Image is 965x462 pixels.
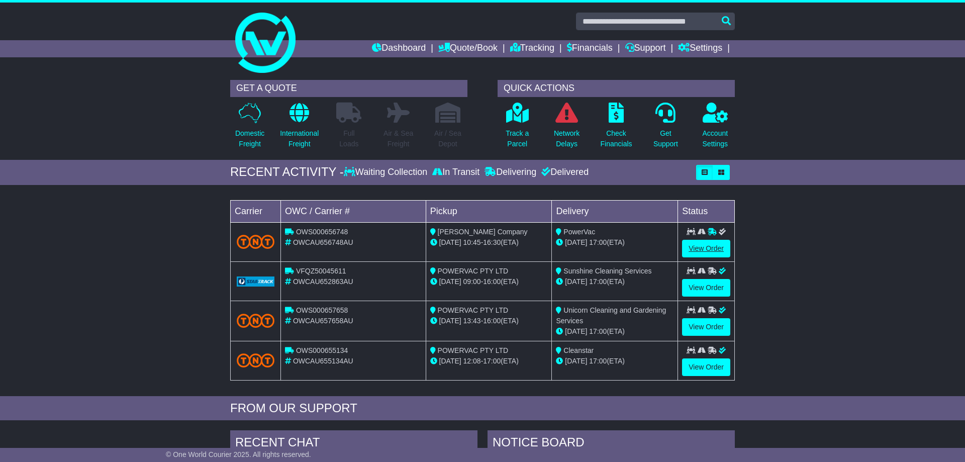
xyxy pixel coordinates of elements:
[296,267,346,275] span: VFQZ50045611
[565,278,587,286] span: [DATE]
[482,167,539,178] div: Delivering
[430,167,482,178] div: In Transit
[426,200,552,222] td: Pickup
[293,278,353,286] span: OWCAU652863AU
[483,278,501,286] span: 16:00
[336,128,361,149] p: Full Loads
[653,102,679,155] a: GetSupport
[483,238,501,246] span: 16:30
[539,167,589,178] div: Delivered
[463,238,481,246] span: 10:45
[430,237,548,248] div: - (ETA)
[296,346,348,354] span: OWS000655134
[589,357,607,365] span: 17:00
[463,278,481,286] span: 09:00
[296,306,348,314] span: OWS000657658
[567,40,613,57] a: Financials
[682,318,730,336] a: View Order
[235,102,265,155] a: DomesticFreight
[296,228,348,236] span: OWS000656748
[556,356,673,366] div: (ETA)
[237,353,274,367] img: TNT_Domestic.png
[280,128,319,149] p: International Freight
[498,80,735,97] div: QUICK ACTIONS
[682,279,730,297] a: View Order
[237,276,274,287] img: GetCarrierServiceLogo
[438,306,509,314] span: POWERVAC PTY LTD
[293,317,353,325] span: OWCAU657658AU
[682,358,730,376] a: View Order
[563,228,595,236] span: PowerVac
[237,314,274,327] img: TNT_Domestic.png
[556,237,673,248] div: (ETA)
[653,128,678,149] p: Get Support
[293,238,353,246] span: OWCAU656748AU
[556,276,673,287] div: (ETA)
[230,430,477,457] div: RECENT CHAT
[554,128,580,149] p: Network Delays
[372,40,426,57] a: Dashboard
[556,306,666,325] span: Unicorn Cleaning and Gardening Services
[682,240,730,257] a: View Order
[439,357,461,365] span: [DATE]
[230,401,735,416] div: FROM OUR SUPPORT
[565,327,587,335] span: [DATE]
[702,102,729,155] a: AccountSettings
[438,40,498,57] a: Quote/Book
[463,317,481,325] span: 13:43
[563,346,594,354] span: Cleanstar
[434,128,461,149] p: Air / Sea Depot
[463,357,481,365] span: 12:08
[563,267,651,275] span: Sunshine Cleaning Services
[678,40,722,57] a: Settings
[430,276,548,287] div: - (ETA)
[553,102,580,155] a: NetworkDelays
[600,102,633,155] a: CheckFinancials
[565,238,587,246] span: [DATE]
[601,128,632,149] p: Check Financials
[230,165,344,179] div: RECENT ACTIVITY -
[235,128,264,149] p: Domestic Freight
[488,430,735,457] div: NOTICE BOARD
[505,102,529,155] a: Track aParcel
[231,200,281,222] td: Carrier
[625,40,666,57] a: Support
[552,200,678,222] td: Delivery
[166,450,311,458] span: © One World Courier 2025. All rights reserved.
[293,357,353,365] span: OWCAU655134AU
[510,40,554,57] a: Tracking
[281,200,426,222] td: OWC / Carrier #
[438,228,528,236] span: [PERSON_NAME] Company
[678,200,735,222] td: Status
[439,238,461,246] span: [DATE]
[438,267,509,275] span: POWERVAC PTY LTD
[344,167,430,178] div: Waiting Collection
[439,317,461,325] span: [DATE]
[230,80,467,97] div: GET A QUOTE
[430,316,548,326] div: - (ETA)
[589,278,607,286] span: 17:00
[506,128,529,149] p: Track a Parcel
[430,356,548,366] div: - (ETA)
[703,128,728,149] p: Account Settings
[556,326,673,337] div: (ETA)
[589,327,607,335] span: 17:00
[237,235,274,248] img: TNT_Domestic.png
[438,346,509,354] span: POWERVAC PTY LTD
[589,238,607,246] span: 17:00
[483,357,501,365] span: 17:00
[439,278,461,286] span: [DATE]
[483,317,501,325] span: 16:00
[279,102,319,155] a: InternationalFreight
[383,128,413,149] p: Air & Sea Freight
[565,357,587,365] span: [DATE]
